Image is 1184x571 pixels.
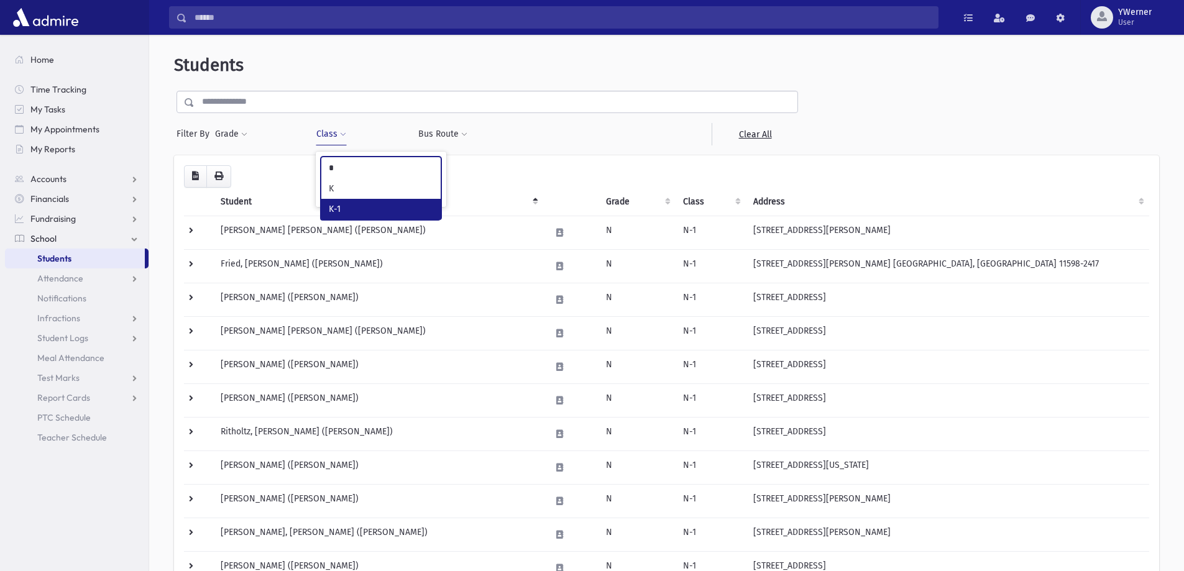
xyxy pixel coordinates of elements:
[5,268,149,288] a: Attendance
[5,189,149,209] a: Financials
[37,313,80,324] span: Infractions
[30,213,76,224] span: Fundraising
[30,84,86,95] span: Time Tracking
[599,484,676,518] td: N
[676,283,746,316] td: N-1
[599,188,676,216] th: Grade: activate to sort column ascending
[321,178,441,199] li: K
[213,249,543,283] td: Fried, [PERSON_NAME] ([PERSON_NAME])
[321,199,441,219] li: K-1
[5,99,149,119] a: My Tasks
[174,55,244,75] span: Students
[599,283,676,316] td: N
[184,165,207,188] button: CSV
[676,518,746,551] td: N-1
[213,350,543,383] td: [PERSON_NAME] ([PERSON_NAME])
[5,80,149,99] a: Time Tracking
[1118,17,1152,27] span: User
[676,450,746,484] td: N-1
[599,417,676,450] td: N
[746,283,1149,316] td: [STREET_ADDRESS]
[599,216,676,249] td: N
[10,5,81,30] img: AdmirePro
[676,216,746,249] td: N-1
[213,383,543,417] td: [PERSON_NAME] ([PERSON_NAME])
[746,350,1149,383] td: [STREET_ADDRESS]
[37,332,88,344] span: Student Logs
[1118,7,1152,17] span: YWerner
[177,127,214,140] span: Filter By
[30,104,65,115] span: My Tasks
[599,383,676,417] td: N
[5,427,149,447] a: Teacher Schedule
[746,216,1149,249] td: [STREET_ADDRESS][PERSON_NAME]
[676,417,746,450] td: N-1
[746,316,1149,350] td: [STREET_ADDRESS]
[30,173,67,185] span: Accounts
[30,233,57,244] span: School
[37,253,71,264] span: Students
[5,119,149,139] a: My Appointments
[5,308,149,328] a: Infractions
[37,412,91,423] span: PTC Schedule
[599,350,676,383] td: N
[746,484,1149,518] td: [STREET_ADDRESS][PERSON_NAME]
[37,273,83,284] span: Attendance
[30,144,75,155] span: My Reports
[599,518,676,551] td: N
[676,316,746,350] td: N-1
[746,518,1149,551] td: [STREET_ADDRESS][PERSON_NAME]
[746,383,1149,417] td: [STREET_ADDRESS]
[746,417,1149,450] td: [STREET_ADDRESS]
[5,408,149,427] a: PTC Schedule
[213,216,543,249] td: [PERSON_NAME] [PERSON_NAME] ([PERSON_NAME])
[599,249,676,283] td: N
[316,123,347,145] button: Class
[37,372,80,383] span: Test Marks
[37,352,104,363] span: Meal Attendance
[214,123,248,145] button: Grade
[213,484,543,518] td: [PERSON_NAME] ([PERSON_NAME])
[5,368,149,388] a: Test Marks
[187,6,938,29] input: Search
[213,450,543,484] td: [PERSON_NAME] ([PERSON_NAME])
[676,383,746,417] td: N-1
[37,392,90,403] span: Report Cards
[746,188,1149,216] th: Address: activate to sort column ascending
[418,123,468,145] button: Bus Route
[30,54,54,65] span: Home
[206,165,231,188] button: Print
[37,293,86,304] span: Notifications
[30,124,99,135] span: My Appointments
[5,209,149,229] a: Fundraising
[5,348,149,368] a: Meal Attendance
[676,350,746,383] td: N-1
[213,417,543,450] td: Ritholtz, [PERSON_NAME] ([PERSON_NAME])
[5,249,145,268] a: Students
[5,139,149,159] a: My Reports
[599,450,676,484] td: N
[213,518,543,551] td: [PERSON_NAME], [PERSON_NAME] ([PERSON_NAME])
[5,288,149,308] a: Notifications
[213,188,543,216] th: Student: activate to sort column descending
[30,193,69,204] span: Financials
[5,50,149,70] a: Home
[599,316,676,350] td: N
[676,249,746,283] td: N-1
[213,316,543,350] td: [PERSON_NAME] [PERSON_NAME] ([PERSON_NAME])
[37,432,107,443] span: Teacher Schedule
[5,328,149,348] a: Student Logs
[5,388,149,408] a: Report Cards
[5,169,149,189] a: Accounts
[712,123,798,145] a: Clear All
[5,229,149,249] a: School
[213,283,543,316] td: [PERSON_NAME] ([PERSON_NAME])
[746,249,1149,283] td: [STREET_ADDRESS][PERSON_NAME] [GEOGRAPHIC_DATA], [GEOGRAPHIC_DATA] 11598-2417
[676,188,746,216] th: Class: activate to sort column ascending
[746,450,1149,484] td: [STREET_ADDRESS][US_STATE]
[676,484,746,518] td: N-1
